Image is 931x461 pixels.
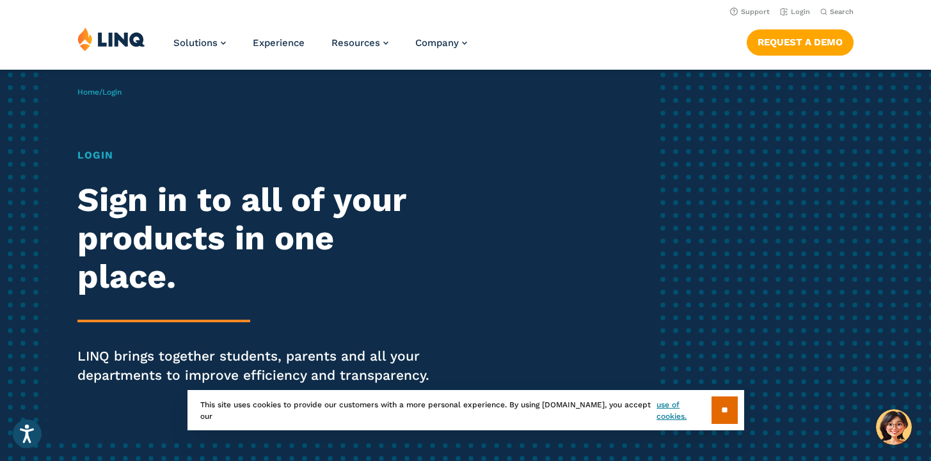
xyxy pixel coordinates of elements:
[77,27,145,51] img: LINQ | K‑12 Software
[730,8,770,16] a: Support
[102,88,122,97] span: Login
[331,37,388,49] a: Resources
[173,37,226,49] a: Solutions
[173,37,218,49] span: Solutions
[780,8,810,16] a: Login
[415,37,459,49] span: Company
[747,29,854,55] a: Request a Demo
[187,390,744,430] div: This site uses cookies to provide our customers with a more personal experience. By using [DOMAIN...
[77,347,436,385] p: LINQ brings together students, parents and all your departments to improve efficiency and transpa...
[77,88,122,97] span: /
[77,181,436,295] h2: Sign in to all of your products in one place.
[747,27,854,55] nav: Button Navigation
[876,409,912,445] button: Hello, have a question? Let’s chat.
[830,8,854,16] span: Search
[173,27,467,69] nav: Primary Navigation
[77,88,99,97] a: Home
[331,37,380,49] span: Resources
[820,7,854,17] button: Open Search Bar
[77,148,436,163] h1: Login
[253,37,305,49] a: Experience
[415,37,467,49] a: Company
[656,399,711,422] a: use of cookies.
